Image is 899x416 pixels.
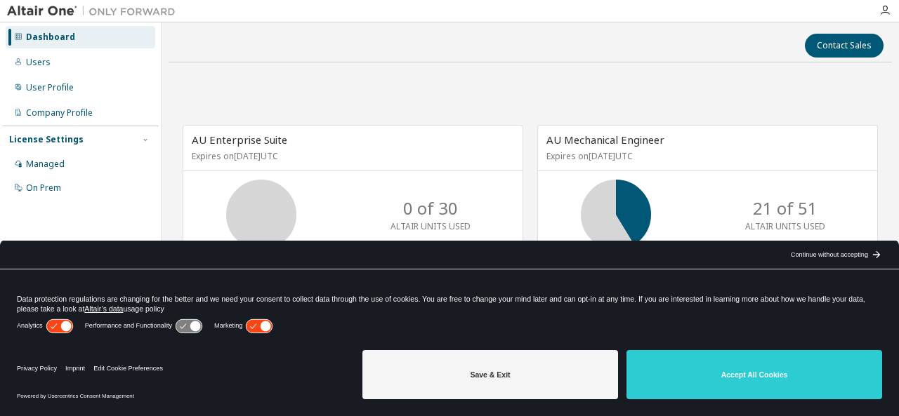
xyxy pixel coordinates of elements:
div: User Profile [26,82,74,93]
div: Users [26,57,51,68]
span: AU Enterprise Suite [192,133,287,147]
div: License Settings [9,134,84,145]
p: Expires on [DATE] UTC [192,150,511,162]
p: ALTAIR UNITS USED [745,220,825,232]
p: ALTAIR UNITS USED [391,220,471,232]
p: 0 of 30 [403,196,458,220]
div: Managed [26,159,65,170]
p: 21 of 51 [753,196,818,220]
span: AU Mechanical Engineer [546,133,664,147]
p: Expires on [DATE] UTC [546,150,865,162]
div: Company Profile [26,107,93,119]
button: Contact Sales [805,34,884,58]
div: Dashboard [26,32,75,43]
div: On Prem [26,182,61,194]
img: Altair One [7,4,183,18]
